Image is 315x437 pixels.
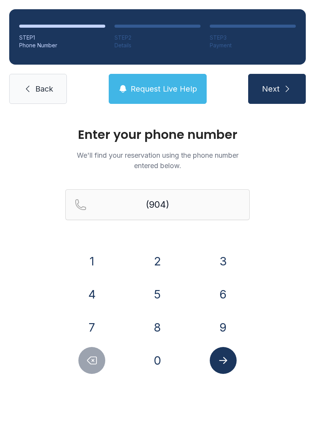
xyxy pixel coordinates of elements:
button: 6 [210,281,237,308]
button: 7 [78,314,105,341]
p: We'll find your reservation using the phone number entered below. [65,150,250,171]
div: STEP 3 [210,34,296,42]
div: Payment [210,42,296,49]
button: 5 [144,281,171,308]
span: Next [262,83,280,94]
button: 1 [78,248,105,275]
button: Delete number [78,347,105,374]
button: 0 [144,347,171,374]
button: 3 [210,248,237,275]
input: Reservation phone number [65,189,250,220]
button: 8 [144,314,171,341]
div: STEP 1 [19,34,105,42]
span: Back [35,83,53,94]
button: 2 [144,248,171,275]
button: 9 [210,314,237,341]
button: Submit lookup form [210,347,237,374]
h1: Enter your phone number [65,128,250,141]
div: Details [114,42,201,49]
div: Phone Number [19,42,105,49]
button: 4 [78,281,105,308]
div: STEP 2 [114,34,201,42]
span: Request Live Help [131,83,197,94]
